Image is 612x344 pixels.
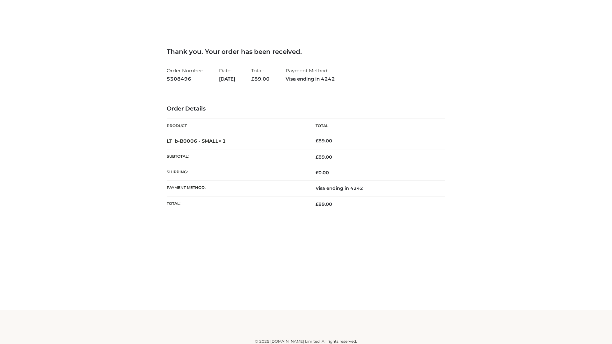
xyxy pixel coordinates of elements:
span: 89.00 [251,76,270,82]
th: Total [306,119,445,133]
span: £ [316,138,318,144]
span: £ [316,170,318,176]
bdi: 0.00 [316,170,329,176]
th: Shipping: [167,165,306,181]
strong: [DATE] [219,75,235,83]
span: £ [251,76,254,82]
h3: Thank you. Your order has been received. [167,48,445,55]
span: £ [316,154,318,160]
strong: 5308496 [167,75,203,83]
th: Total: [167,196,306,212]
th: Subtotal: [167,149,306,165]
li: Payment Method: [286,65,335,84]
strong: LT_b-B0006 - SMALL [167,138,226,144]
strong: Visa ending in 4242 [286,75,335,83]
li: Date: [219,65,235,84]
bdi: 89.00 [316,138,332,144]
strong: × 1 [218,138,226,144]
li: Order Number: [167,65,203,84]
th: Product [167,119,306,133]
span: £ [316,201,318,207]
span: 89.00 [316,201,332,207]
li: Total: [251,65,270,84]
th: Payment method: [167,181,306,196]
span: 89.00 [316,154,332,160]
td: Visa ending in 4242 [306,181,445,196]
h3: Order Details [167,105,445,112]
